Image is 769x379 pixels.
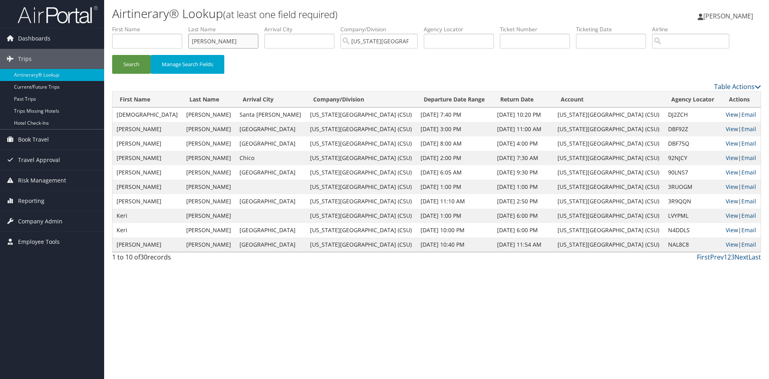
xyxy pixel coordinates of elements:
[182,136,236,151] td: [PERSON_NAME]
[417,151,493,165] td: [DATE] 2:00 PM
[112,252,266,266] div: 1 to 10 of records
[236,122,306,136] td: [GEOGRAPHIC_DATA]
[664,136,722,151] td: DBF75Q
[417,237,493,252] td: [DATE] 10:40 PM
[554,223,664,237] td: [US_STATE][GEOGRAPHIC_DATA] (CSU)
[493,223,554,237] td: [DATE] 6:00 PM
[113,209,182,223] td: Keri
[182,223,236,237] td: [PERSON_NAME]
[417,180,493,194] td: [DATE] 1:00 PM
[223,8,338,21] small: (at least one field required)
[417,92,493,107] th: Departure Date Range: activate to sort column ascending
[306,136,417,151] td: [US_STATE][GEOGRAPHIC_DATA] (CSU)
[424,25,500,33] label: Agency Locator
[182,165,236,180] td: [PERSON_NAME]
[151,55,224,74] button: Manage Search Fields
[554,136,664,151] td: [US_STATE][GEOGRAPHIC_DATA] (CSU)
[417,136,493,151] td: [DATE] 8:00 AM
[113,223,182,237] td: Keri
[722,194,761,209] td: |
[306,122,417,136] td: [US_STATE][GEOGRAPHIC_DATA] (CSU)
[493,122,554,136] td: [DATE] 11:00 AM
[727,253,731,261] a: 2
[493,165,554,180] td: [DATE] 9:30 PM
[182,180,236,194] td: [PERSON_NAME]
[749,253,761,261] a: Last
[182,194,236,209] td: [PERSON_NAME]
[726,183,738,191] a: View
[113,107,182,122] td: [DEMOGRAPHIC_DATA]
[741,140,756,147] a: Email
[722,223,761,237] td: |
[493,92,554,107] th: Return Date: activate to sort column ascending
[306,237,417,252] td: [US_STATE][GEOGRAPHIC_DATA] (CSU)
[493,194,554,209] td: [DATE] 2:50 PM
[664,237,722,252] td: NAL8C8
[741,183,756,191] a: Email
[664,151,722,165] td: 92NJCY
[236,92,306,107] th: Arrival City: activate to sort column ascending
[664,107,722,122] td: DJ2ZCH
[306,180,417,194] td: [US_STATE][GEOGRAPHIC_DATA] (CSU)
[18,211,62,231] span: Company Admin
[741,168,756,176] a: Email
[306,223,417,237] td: [US_STATE][GEOGRAPHIC_DATA] (CSU)
[726,226,738,234] a: View
[18,150,60,170] span: Travel Approval
[182,107,236,122] td: [PERSON_NAME]
[18,130,49,150] span: Book Travel
[554,209,664,223] td: [US_STATE][GEOGRAPHIC_DATA] (CSU)
[182,122,236,136] td: [PERSON_NAME]
[188,25,264,33] label: Last Name
[726,197,738,205] a: View
[726,212,738,219] a: View
[722,180,761,194] td: |
[652,25,735,33] label: Airline
[741,197,756,205] a: Email
[306,165,417,180] td: [US_STATE][GEOGRAPHIC_DATA] (CSU)
[236,136,306,151] td: [GEOGRAPHIC_DATA]
[112,25,188,33] label: First Name
[724,253,727,261] a: 1
[741,125,756,133] a: Email
[726,140,738,147] a: View
[236,223,306,237] td: [GEOGRAPHIC_DATA]
[664,194,722,209] td: 3R9QQN
[493,136,554,151] td: [DATE] 4:00 PM
[493,209,554,223] td: [DATE] 6:00 PM
[714,82,761,91] a: Table Actions
[722,237,761,252] td: |
[722,151,761,165] td: |
[741,212,756,219] a: Email
[735,253,749,261] a: Next
[664,165,722,180] td: 90LNS7
[554,122,664,136] td: [US_STATE][GEOGRAPHIC_DATA] (CSU)
[112,55,151,74] button: Search
[493,180,554,194] td: [DATE] 1:00 PM
[493,107,554,122] td: [DATE] 10:20 PM
[340,25,424,33] label: Company/Division
[664,209,722,223] td: LVYPML
[500,25,576,33] label: Ticket Number
[236,107,306,122] td: Santa [PERSON_NAME]
[554,237,664,252] td: [US_STATE][GEOGRAPHIC_DATA] (CSU)
[306,92,417,107] th: Company/Division
[140,253,147,261] span: 30
[417,194,493,209] td: [DATE] 11:10 AM
[698,4,761,28] a: [PERSON_NAME]
[18,5,98,24] img: airportal-logo.png
[306,151,417,165] td: [US_STATE][GEOGRAPHIC_DATA] (CSU)
[554,151,664,165] td: [US_STATE][GEOGRAPHIC_DATA] (CSU)
[18,28,50,49] span: Dashboards
[664,92,722,107] th: Agency Locator: activate to sort column ascending
[726,125,738,133] a: View
[710,253,724,261] a: Prev
[236,165,306,180] td: [GEOGRAPHIC_DATA]
[18,191,44,211] span: Reporting
[236,237,306,252] td: [GEOGRAPHIC_DATA]
[113,180,182,194] td: [PERSON_NAME]
[306,107,417,122] td: [US_STATE][GEOGRAPHIC_DATA] (CSU)
[113,165,182,180] td: [PERSON_NAME]
[113,194,182,209] td: [PERSON_NAME]
[236,194,306,209] td: [GEOGRAPHIC_DATA]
